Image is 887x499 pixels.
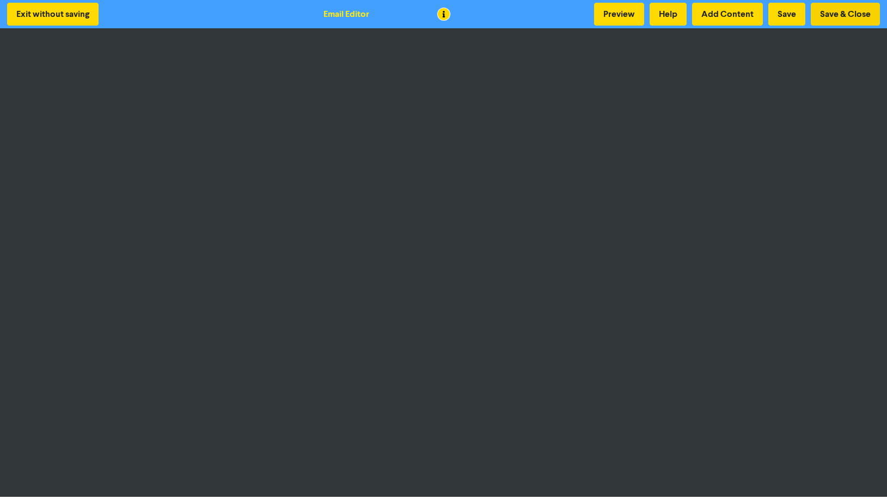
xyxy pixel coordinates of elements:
div: Email Editor [323,8,369,21]
button: Help [650,3,687,26]
button: Exit without saving [7,3,99,26]
button: Add Content [692,3,763,26]
button: Save & Close [811,3,880,26]
button: Preview [594,3,644,26]
button: Save [768,3,805,26]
